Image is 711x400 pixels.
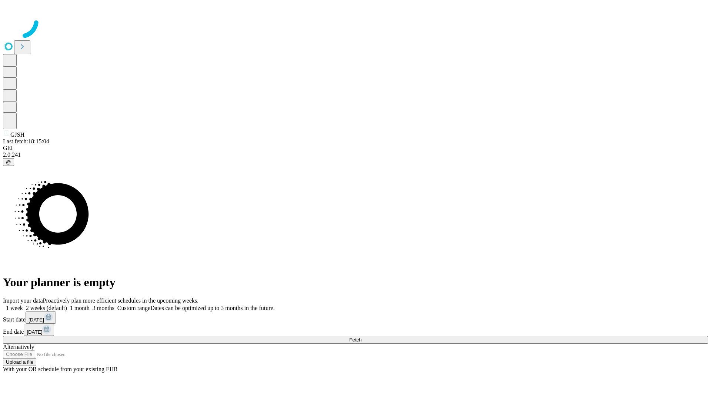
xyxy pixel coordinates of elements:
[150,305,274,311] span: Dates can be optimized up to 3 months in the future.
[3,145,708,151] div: GEI
[349,337,361,343] span: Fetch
[6,159,11,165] span: @
[117,305,150,311] span: Custom range
[3,276,708,289] h1: Your planner is empty
[29,317,44,323] span: [DATE]
[3,324,708,336] div: End date
[43,297,198,304] span: Proactively plan more efficient schedules in the upcoming weeks.
[70,305,90,311] span: 1 month
[3,297,43,304] span: Import your data
[3,358,36,366] button: Upload a file
[3,158,14,166] button: @
[27,329,42,335] span: [DATE]
[6,305,23,311] span: 1 week
[3,151,708,158] div: 2.0.241
[3,311,708,324] div: Start date
[93,305,114,311] span: 3 months
[26,305,67,311] span: 2 weeks (default)
[10,131,24,138] span: GJSH
[3,366,118,372] span: With your OR schedule from your existing EHR
[3,138,49,144] span: Last fetch: 18:15:04
[26,311,56,324] button: [DATE]
[24,324,54,336] button: [DATE]
[3,344,34,350] span: Alternatively
[3,336,708,344] button: Fetch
